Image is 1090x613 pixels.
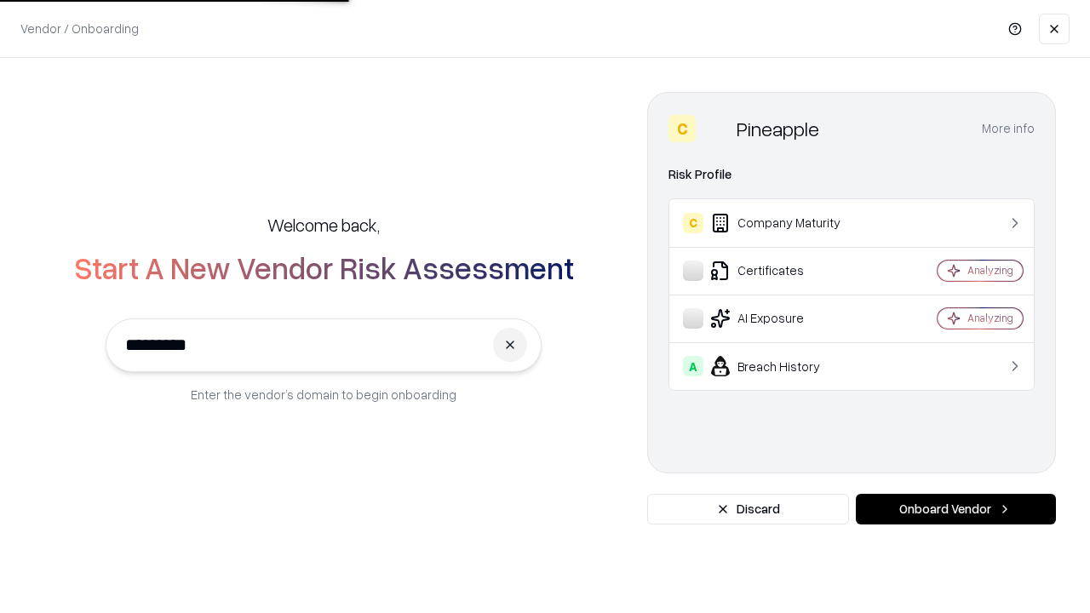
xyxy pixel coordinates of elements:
[683,213,886,233] div: Company Maturity
[982,113,1035,144] button: More info
[647,494,849,524] button: Discard
[967,263,1013,278] div: Analyzing
[668,164,1035,185] div: Risk Profile
[267,213,380,237] h5: Welcome back,
[703,115,730,142] img: Pineapple
[683,261,886,281] div: Certificates
[191,386,456,404] p: Enter the vendor’s domain to begin onboarding
[20,20,139,37] p: Vendor / Onboarding
[74,250,574,284] h2: Start A New Vendor Risk Assessment
[683,308,886,329] div: AI Exposure
[967,311,1013,325] div: Analyzing
[683,213,703,233] div: C
[668,115,696,142] div: C
[683,356,703,376] div: A
[683,356,886,376] div: Breach History
[856,494,1056,524] button: Onboard Vendor
[737,115,819,142] div: Pineapple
